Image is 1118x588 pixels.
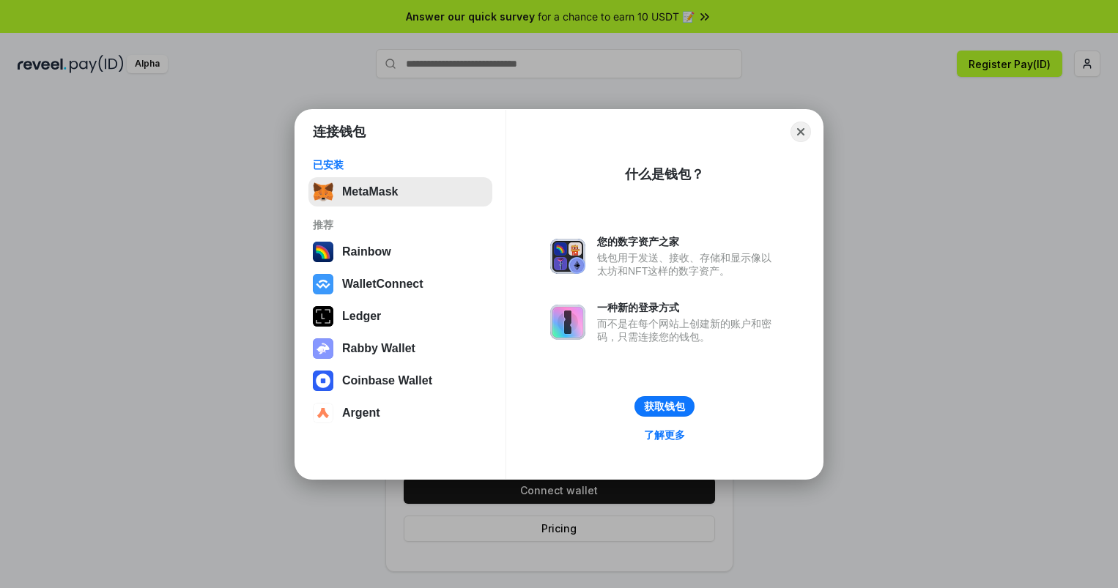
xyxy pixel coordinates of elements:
img: svg+xml,%3Csvg%20width%3D%22120%22%20height%3D%22120%22%20viewBox%3D%220%200%20120%20120%22%20fil... [313,242,333,262]
button: WalletConnect [308,269,492,299]
div: 获取钱包 [644,400,685,413]
button: Rabby Wallet [308,334,492,363]
div: Rainbow [342,245,391,258]
div: 而不是在每个网站上创建新的账户和密码，只需连接您的钱包。 [597,317,779,343]
button: Coinbase Wallet [308,366,492,395]
div: 什么是钱包？ [625,165,704,183]
img: svg+xml,%3Csvg%20xmlns%3D%22http%3A%2F%2Fwww.w3.org%2F2000%2Fsvg%22%20width%3D%2228%22%20height%3... [313,306,333,327]
div: Rabby Wallet [342,342,415,355]
img: svg+xml,%3Csvg%20fill%3D%22none%22%20height%3D%2233%22%20viewBox%3D%220%200%2035%2033%22%20width%... [313,182,333,202]
div: 推荐 [313,218,488,231]
button: 获取钱包 [634,396,695,417]
div: 钱包用于发送、接收、存储和显示像以太坊和NFT这样的数字资产。 [597,251,779,278]
img: svg+xml,%3Csvg%20xmlns%3D%22http%3A%2F%2Fwww.w3.org%2F2000%2Fsvg%22%20fill%3D%22none%22%20viewBox... [550,305,585,340]
button: Argent [308,398,492,428]
div: Coinbase Wallet [342,374,432,387]
button: Rainbow [308,237,492,267]
img: svg+xml,%3Csvg%20xmlns%3D%22http%3A%2F%2Fwww.w3.org%2F2000%2Fsvg%22%20fill%3D%22none%22%20viewBox... [313,338,333,359]
img: svg+xml,%3Csvg%20width%3D%2228%22%20height%3D%2228%22%20viewBox%3D%220%200%2028%2028%22%20fill%3D... [313,274,333,294]
div: 了解更多 [644,428,685,442]
div: 已安装 [313,158,488,171]
div: WalletConnect [342,278,423,291]
div: Ledger [342,310,381,323]
div: 您的数字资产之家 [597,235,779,248]
img: svg+xml,%3Csvg%20xmlns%3D%22http%3A%2F%2Fwww.w3.org%2F2000%2Fsvg%22%20fill%3D%22none%22%20viewBox... [550,239,585,274]
img: svg+xml,%3Csvg%20width%3D%2228%22%20height%3D%2228%22%20viewBox%3D%220%200%2028%2028%22%20fill%3D... [313,403,333,423]
button: Ledger [308,302,492,331]
button: MetaMask [308,177,492,206]
a: 了解更多 [635,425,694,444]
img: svg+xml,%3Csvg%20width%3D%2228%22%20height%3D%2228%22%20viewBox%3D%220%200%2028%2028%22%20fill%3D... [313,371,333,391]
h1: 连接钱包 [313,123,366,141]
div: MetaMask [342,185,398,198]
div: 一种新的登录方式 [597,301,779,314]
div: Argent [342,406,380,420]
button: Close [791,122,811,142]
